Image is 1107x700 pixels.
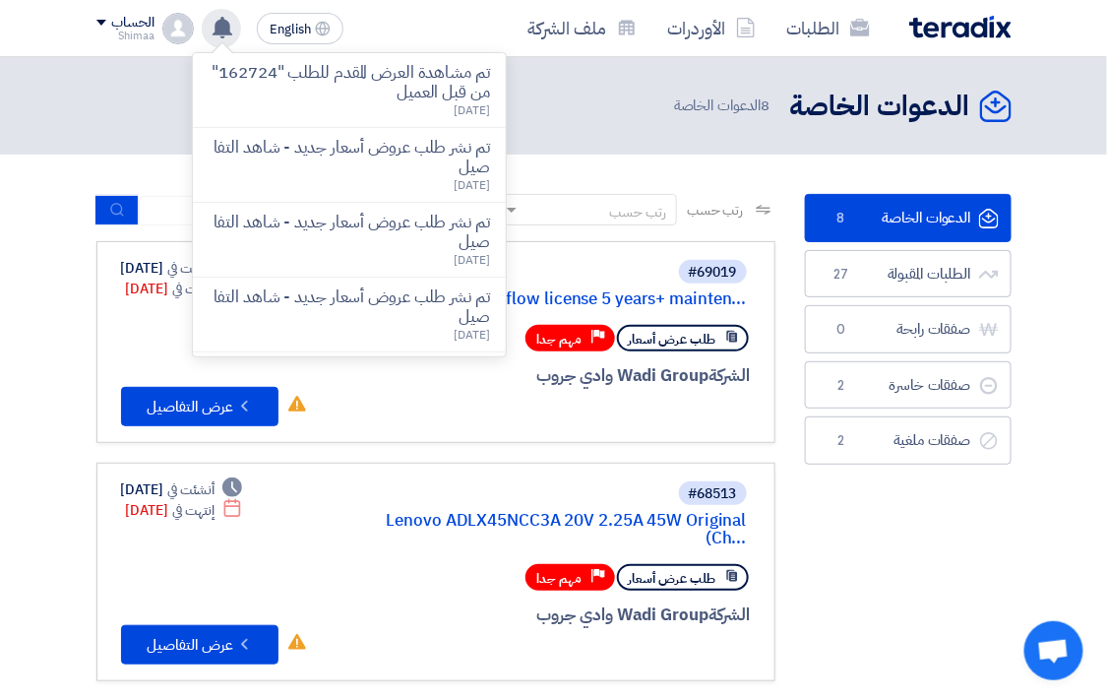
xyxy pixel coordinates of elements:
[830,431,853,451] span: 2
[689,266,737,280] div: #69019
[121,258,243,279] div: [DATE]
[454,251,489,269] span: [DATE]
[652,5,771,51] a: الأوردرات
[112,15,154,32] div: الحساب
[257,13,343,44] button: English
[96,31,154,41] div: Shimaa
[454,326,489,344] span: [DATE]
[762,95,770,116] span: 8
[771,5,886,51] a: الطلبات
[1024,621,1083,680] div: Open chat
[126,279,243,299] div: [DATE]
[537,330,583,349] span: مهم جدا
[139,196,414,225] input: ابحث بعنوان أو رقم الطلب
[172,500,215,521] span: إنتهت في
[121,625,278,665] button: عرض التفاصيل
[454,101,489,119] span: [DATE]
[209,63,490,102] p: تم مشاهدة العرض المقدم للطلب "162724" من قبل العميل
[324,603,751,628] div: Wadi Group وادي جروب
[805,250,1012,298] a: الطلبات المقبولة27
[830,209,853,228] span: 8
[805,416,1012,465] a: صفقات ملغية2
[708,363,751,388] span: الشركة
[167,258,215,279] span: أنشئت في
[126,500,243,521] div: [DATE]
[689,487,737,501] div: #68513
[805,361,1012,410] a: صفقات خاسرة2
[909,16,1012,38] img: Teradix logo
[674,95,774,117] span: الدعوات الخاصة
[454,176,489,194] span: [DATE]
[629,569,716,588] span: طلب عرض أسعار
[687,200,743,221] span: رتب حسب
[513,5,652,51] a: ملف الشركة
[830,376,853,396] span: 2
[162,13,194,44] img: profile_test.png
[121,479,243,500] div: [DATE]
[708,603,751,627] span: الشركة
[167,479,215,500] span: أنشئت في
[537,569,583,588] span: مهم جدا
[830,265,853,285] span: 27
[209,213,490,252] p: تم نشر طلب عروض أسعار جديد - شاهد التفاصيل
[172,279,215,299] span: إنتهت في
[270,23,311,36] span: English
[830,320,853,340] span: 0
[805,305,1012,353] a: صفقات رابحة0
[209,287,490,327] p: تم نشر طلب عروض أسعار جديد - شاهد التفاصيل
[121,387,278,426] button: عرض التفاصيل
[324,363,751,389] div: Wadi Group وادي جروب
[805,194,1012,242] a: الدعوات الخاصة8
[609,202,666,223] div: رتب حسب
[629,330,716,349] span: طلب عرض أسعار
[353,512,747,547] a: Lenovo ADLX45NCC3A 20V 2.25A 45W Original (Ch...
[790,88,970,126] h2: الدعوات الخاصة
[209,138,490,177] p: تم نشر طلب عروض أسعار جديد - شاهد التفاصيل
[353,290,747,308] a: Canon 2425i +uniflow license 5 years+ mainten...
